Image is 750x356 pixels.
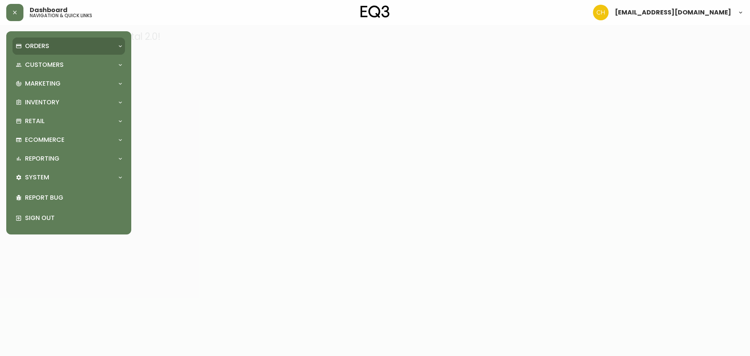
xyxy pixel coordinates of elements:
[593,5,609,20] img: 6288462cea190ebb98a2c2f3c744dd7e
[12,150,125,167] div: Reporting
[25,61,64,69] p: Customers
[25,193,122,202] p: Report Bug
[25,98,59,107] p: Inventory
[12,75,125,92] div: Marketing
[12,188,125,208] div: Report Bug
[12,208,125,228] div: Sign Out
[25,42,49,50] p: Orders
[30,7,68,13] span: Dashboard
[12,113,125,130] div: Retail
[12,56,125,73] div: Customers
[12,94,125,111] div: Inventory
[12,169,125,186] div: System
[25,214,122,222] p: Sign Out
[25,79,61,88] p: Marketing
[25,173,49,182] p: System
[25,136,64,144] p: Ecommerce
[361,5,389,18] img: logo
[615,9,731,16] span: [EMAIL_ADDRESS][DOMAIN_NAME]
[30,13,92,18] h5: navigation & quick links
[25,117,45,125] p: Retail
[12,131,125,148] div: Ecommerce
[25,154,59,163] p: Reporting
[12,38,125,55] div: Orders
